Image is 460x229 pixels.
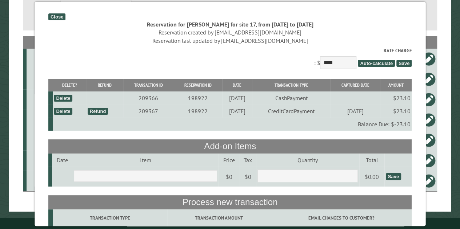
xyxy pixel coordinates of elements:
[86,79,123,91] th: Refund
[48,47,412,71] div: : $
[87,108,108,115] div: Refund
[358,60,395,67] span: Auto-calculate
[174,105,222,118] td: 198922
[252,79,331,91] th: Transaction Type
[29,136,89,144] div: 20
[48,37,412,45] div: Reservation last updated by [EMAIL_ADDRESS][DOMAIN_NAME]
[174,79,222,91] th: Reservation ID
[222,79,252,91] th: Date
[252,105,331,118] td: CreditCardPayment
[53,118,412,131] td: Balance Due: $-23.10
[396,60,412,67] span: Save
[380,79,412,91] th: Amount
[29,55,89,62] div: 16
[29,177,89,184] div: 17
[48,195,412,209] th: Process new transaction
[359,154,385,167] td: Total
[29,96,89,103] div: 8
[222,91,252,105] td: [DATE]
[256,154,359,167] td: Quantity
[29,75,89,83] div: Quartz Inn
[53,79,86,91] th: Delete?
[29,116,89,123] div: 24
[240,154,256,167] td: Tax
[168,214,269,221] label: Transaction Amount
[48,28,412,36] div: Reservation created by [EMAIL_ADDRESS][DOMAIN_NAME]
[380,105,412,118] td: $23.10
[331,105,380,118] td: [DATE]
[123,105,174,118] td: 209367
[29,157,89,164] div: 12
[54,95,72,102] div: Delete
[331,79,380,91] th: Captured Date
[54,214,166,221] label: Transaction Type
[222,105,252,118] td: [DATE]
[218,167,240,187] td: $0
[48,20,412,28] div: Reservation for [PERSON_NAME] for site 17, from [DATE] to [DATE]
[240,167,256,187] td: $0
[48,13,65,20] div: Close
[218,154,240,167] td: Price
[48,139,412,153] th: Add-on Items
[52,154,73,167] td: Date
[123,91,174,105] td: 209366
[272,214,411,221] label: Email changes to customer?
[27,36,90,49] th: Site
[123,79,174,91] th: Transaction ID
[174,91,222,105] td: 198922
[73,154,218,167] td: Item
[385,173,401,180] div: Save
[48,47,412,54] label: Rate Charge
[252,91,331,105] td: CashPayment
[54,108,72,115] div: Delete
[359,167,385,187] td: $0.00
[380,91,412,105] td: $23.10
